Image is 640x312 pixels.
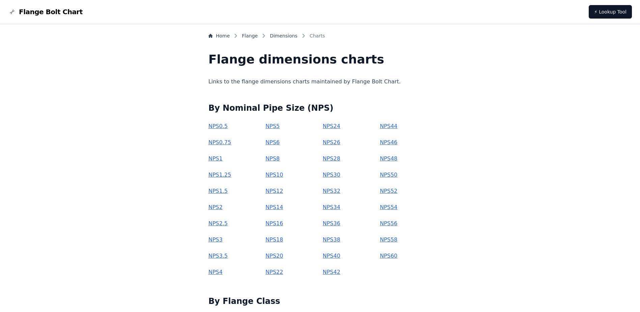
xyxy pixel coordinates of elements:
a: NPS42 [323,269,340,275]
a: NPS54 [380,204,397,210]
a: NPS22 [266,269,283,275]
a: NPS24 [323,123,340,129]
a: NPS14 [266,204,283,210]
a: NPS26 [323,139,340,146]
a: NPS1 [208,155,223,162]
a: NPS30 [323,172,340,178]
span: Flange Bolt Chart [19,7,83,17]
a: NPS1.25 [208,172,231,178]
img: Flange Bolt Chart Logo [8,8,16,16]
a: Flange [242,32,258,39]
a: NPS48 [380,155,397,162]
a: NPS18 [266,236,283,243]
a: NPS16 [266,220,283,227]
a: NPS40 [323,253,340,259]
a: NPS50 [380,172,397,178]
h1: Flange dimensions charts [208,53,432,66]
a: NPS20 [266,253,283,259]
a: NPS58 [380,236,397,243]
a: NPS46 [380,139,397,146]
a: NPS1.5 [208,188,228,194]
a: NPS4 [208,269,223,275]
p: Links to the flange dimensions charts maintained by Flange Bolt Chart. [208,77,432,86]
a: NPS6 [266,139,280,146]
a: NPS56 [380,220,397,227]
a: Dimensions [270,32,298,39]
a: Flange Bolt Chart LogoFlange Bolt Chart [8,7,83,17]
a: NPS34 [323,204,340,210]
a: NPS10 [266,172,283,178]
h2: By Nominal Pipe Size (NPS) [208,103,432,113]
a: NPS5 [266,123,280,129]
a: NPS36 [323,220,340,227]
a: NPS28 [323,155,340,162]
a: NPS2.5 [208,220,228,227]
a: NPS3 [208,236,223,243]
a: NPS0.75 [208,139,231,146]
a: NPS8 [266,155,280,162]
a: Home [208,32,230,39]
a: NPS12 [266,188,283,194]
a: NPS2 [208,204,223,210]
a: NPS3.5 [208,253,228,259]
a: NPS38 [323,236,340,243]
a: NPS60 [380,253,397,259]
a: NPS44 [380,123,397,129]
nav: Breadcrumb [208,32,432,42]
h2: By Flange Class [208,296,432,307]
a: NPS0.5 [208,123,228,129]
span: Charts [310,32,325,39]
a: NPS32 [323,188,340,194]
a: NPS52 [380,188,397,194]
a: ⚡ Lookup Tool [589,5,632,19]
